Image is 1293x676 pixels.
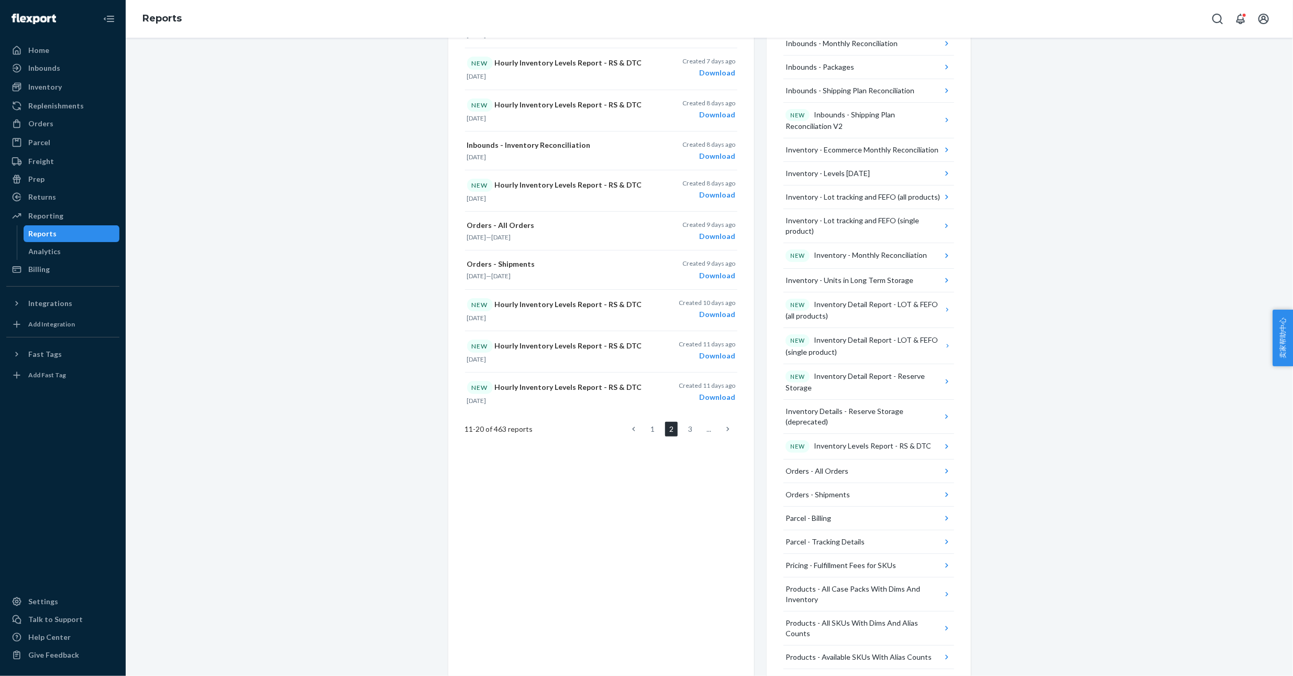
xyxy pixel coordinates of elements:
[6,261,119,278] a: Billing
[790,252,805,260] p: NEW
[28,298,72,309] div: Integrations
[6,115,119,132] a: Orders
[786,334,944,357] div: Inventory Detail Report - LOT & FEFO (single product)
[28,174,45,184] div: Prep
[465,48,737,90] button: NEWHourly Inventory Levels Report - RS & DTC[DATE]Created 7 days agoDownload
[783,577,954,612] button: Products - All Case Packs With Dims And Inventory
[6,367,119,384] a: Add Fast Tag
[786,85,914,96] div: Inbounds - Shipping Plan Reconciliation
[467,99,493,112] div: NEW
[465,250,737,289] button: Orders - Shipments[DATE]—[DATE]Created 9 days agoDownload
[467,298,644,311] p: Hourly Inventory Levels Report - RS & DTC
[467,340,644,353] p: Hourly Inventory Levels Report - RS & DTC
[6,60,119,77] a: Inbounds
[783,79,954,103] button: Inbounds - Shipping Plan Reconciliation
[786,560,896,571] div: Pricing - Fulfillment Fees for SKUs
[665,422,678,437] a: Page 2 is your current page
[467,114,487,122] time: [DATE]
[134,4,190,34] ol: breadcrumbs
[465,290,737,331] button: NEWHourly Inventory Levels Report - RS & DTC[DATE]Created 10 days agoDownload
[783,186,954,209] button: Inventory - Lot tracking and FEFO (all products)
[783,292,954,329] button: NEWInventory Detail Report - LOT & FEFO (all products)
[679,381,735,390] p: Created 11 days ago
[783,103,954,139] button: NEWInbounds - Shipping Plan Reconciliation V2
[646,422,659,437] a: Page 1
[29,246,61,257] div: Analytics
[467,381,644,394] p: Hourly Inventory Levels Report - RS & DTC
[467,340,493,353] div: NEW
[783,646,954,669] button: Products - Available SKUs With Alias Counts
[467,57,493,70] div: NEW
[790,111,805,119] p: NEW
[783,269,954,292] button: Inventory - Units in Long Term Storage
[783,56,954,79] button: Inbounds - Packages
[786,299,944,322] div: Inventory Detail Report - LOT & FEFO (all products)
[682,140,735,149] p: Created 8 days ago
[28,156,54,167] div: Freight
[467,298,493,311] div: NEW
[29,228,57,239] div: Reports
[467,140,644,150] p: Inbounds - Inventory Reconciliation
[682,151,735,161] div: Download
[6,593,119,610] a: Settings
[783,483,954,507] button: Orders - Shipments
[6,97,119,114] a: Replenishments
[679,392,735,402] div: Download
[6,208,119,224] a: Reporting
[682,259,735,268] p: Created 9 days ago
[1273,310,1293,366] span: 卖家帮助中心
[28,650,79,660] div: Give Feedback
[786,537,865,547] div: Parcel - Tracking Details
[6,346,119,363] button: Fast Tags
[682,270,735,281] div: Download
[783,460,954,483] button: Orders - All Orders
[28,320,75,329] div: Add Integration
[6,189,119,205] a: Returns
[28,63,60,73] div: Inbounds
[786,38,898,49] div: Inbounds - Monthly Reconciliation
[467,57,644,70] p: Hourly Inventory Levels Report - RS & DTC
[679,298,735,307] p: Created 10 days ago
[467,220,644,231] p: Orders - All Orders
[467,314,487,322] time: [DATE]
[786,466,848,476] div: Orders - All Orders
[6,171,119,188] a: Prep
[465,132,737,170] button: Inbounds - Inventory Reconciliation[DATE]Created 8 days agoDownload
[467,272,487,280] time: [DATE]
[467,397,487,405] time: [DATE]
[790,336,805,345] p: NEW
[679,309,735,320] div: Download
[6,42,119,59] a: Home
[783,554,954,577] button: Pricing - Fulfillment Fees for SKUs
[783,32,954,56] button: Inbounds - Monthly Reconciliation
[6,79,119,95] a: Inventory
[783,162,954,186] button: Inventory - Levels [DATE]
[6,153,119,170] a: Freight
[467,72,487,80] time: [DATE]
[6,647,119,663] button: Give Feedback
[28,118,53,129] div: Orders
[786,168,870,179] div: Inventory - Levels [DATE]
[24,225,120,242] a: Reports
[465,331,737,373] button: NEWHourly Inventory Levels Report - RS & DTC[DATE]Created 11 days agoDownload
[783,530,954,554] button: Parcel - Tracking Details
[783,364,954,400] button: NEWInventory Detail Report - Reserve Storage
[467,355,487,363] time: [DATE]
[783,138,954,162] button: Inventory - Ecommerce Monthly Reconciliation
[790,373,805,381] p: NEW
[467,271,644,280] p: —
[28,632,71,642] div: Help Center
[786,145,938,155] div: Inventory - Ecommerce Monthly Reconciliation
[465,170,737,212] button: NEWHourly Inventory Levels Report - RS & DTC[DATE]Created 8 days agoDownload
[28,45,49,56] div: Home
[682,190,735,200] div: Download
[465,90,737,132] button: NEWHourly Inventory Levels Report - RS & DTC[DATE]Created 8 days agoDownload
[783,328,954,364] button: NEWInventory Detail Report - LOT & FEFO (single product)
[465,373,737,413] button: NEWHourly Inventory Levels Report - RS & DTC[DATE]Created 11 days agoDownload
[6,134,119,151] a: Parcel
[783,507,954,530] button: Parcel - Billing
[6,611,119,628] a: Talk to Support
[783,612,954,646] button: Products - All SKUs With Dims And Alias Counts
[682,220,735,229] p: Created 9 days ago
[682,110,735,120] div: Download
